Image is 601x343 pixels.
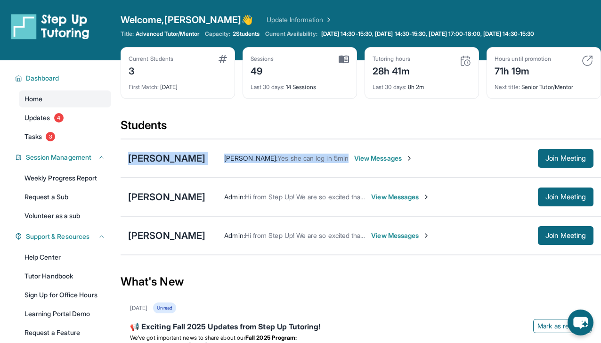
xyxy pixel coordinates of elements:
[128,190,205,204] div: [PERSON_NAME]
[26,232,89,241] span: Support & Resources
[495,55,551,63] div: Hours until promotion
[245,334,297,341] strong: Fall 2025 Program:
[267,15,333,24] a: Update Information
[251,83,284,90] span: Last 30 days :
[24,132,42,141] span: Tasks
[129,63,173,78] div: 3
[373,78,471,91] div: 8h 2m
[233,30,260,38] span: 2 Students
[128,229,205,242] div: [PERSON_NAME]
[153,302,176,313] div: Unread
[19,268,111,285] a: Tutor Handbook
[19,90,111,107] a: Home
[319,30,536,38] a: [DATE] 14:30-15:30, [DATE] 14:30-15:30, [DATE] 17:00-18:00, [DATE] 14:30-15:30
[277,154,349,162] span: Yes she can log in 5min
[19,286,111,303] a: Sign Up for Office Hours
[251,55,274,63] div: Sessions
[495,83,520,90] span: Next title :
[373,83,406,90] span: Last 30 days :
[19,305,111,322] a: Learning Portal Demo
[224,231,244,239] span: Admin :
[251,63,274,78] div: 49
[406,155,413,162] img: Chevron-Right
[538,188,593,206] button: Join Meeting
[121,13,253,26] span: Welcome, [PERSON_NAME] 👋
[19,170,111,187] a: Weekly Progress Report
[219,55,227,63] img: card
[205,30,231,38] span: Capacity:
[130,321,592,334] div: 📢 Exciting Fall 2025 Updates from Step Up Tutoring!
[22,232,106,241] button: Support & Resources
[130,304,147,312] div: [DATE]
[128,152,205,165] div: [PERSON_NAME]
[136,30,199,38] span: Advanced Tutor/Mentor
[568,310,593,335] button: chat-button
[460,55,471,66] img: card
[129,78,227,91] div: [DATE]
[495,78,593,91] div: Senior Tutor/Mentor
[545,233,586,238] span: Join Meeting
[26,153,91,162] span: Session Management
[19,109,111,126] a: Updates4
[265,30,317,38] span: Current Availability:
[354,154,413,163] span: View Messages
[422,232,430,239] img: Chevron-Right
[545,194,586,200] span: Join Meeting
[46,132,55,141] span: 3
[537,321,576,331] span: Mark as read
[19,249,111,266] a: Help Center
[129,83,159,90] span: First Match :
[373,63,410,78] div: 28h 41m
[121,118,601,139] div: Students
[19,188,111,205] a: Request a Sub
[371,231,430,240] span: View Messages
[121,261,601,302] div: What's New
[22,153,106,162] button: Session Management
[422,193,430,201] img: Chevron-Right
[323,15,333,24] img: Chevron Right
[26,73,59,83] span: Dashboard
[24,94,42,104] span: Home
[371,192,430,202] span: View Messages
[582,55,593,66] img: card
[373,55,410,63] div: Tutoring hours
[11,13,89,40] img: logo
[22,73,106,83] button: Dashboard
[224,154,277,162] span: [PERSON_NAME] :
[19,324,111,341] a: Request a Feature
[533,319,592,333] button: Mark as read
[24,113,50,122] span: Updates
[121,30,134,38] span: Title:
[19,207,111,224] a: Volunteer as a sub
[19,128,111,145] a: Tasks3
[251,78,349,91] div: 14 Sessions
[339,55,349,64] img: card
[129,55,173,63] div: Current Students
[130,334,245,341] span: We’ve got important news to share about our
[54,113,64,122] span: 4
[538,149,593,168] button: Join Meeting
[321,30,534,38] span: [DATE] 14:30-15:30, [DATE] 14:30-15:30, [DATE] 17:00-18:00, [DATE] 14:30-15:30
[495,63,551,78] div: 71h 19m
[538,226,593,245] button: Join Meeting
[224,193,244,201] span: Admin :
[545,155,586,161] span: Join Meeting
